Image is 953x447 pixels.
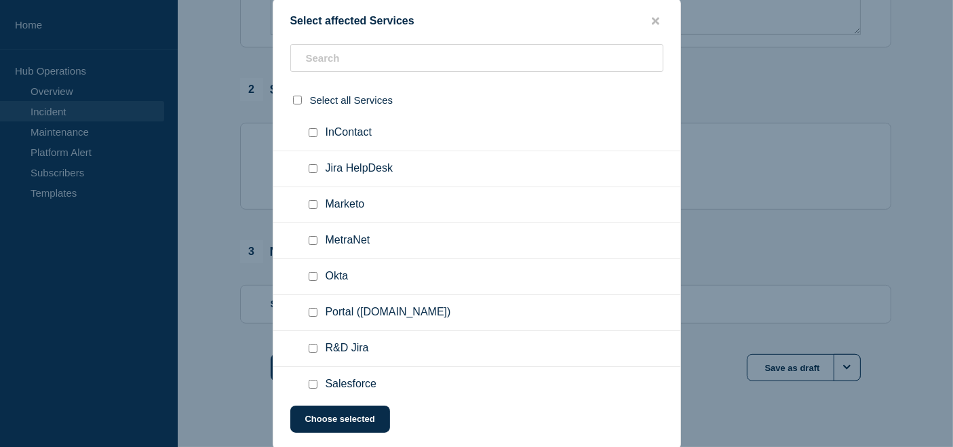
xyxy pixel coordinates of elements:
[290,44,663,72] input: Search
[326,342,369,355] span: R&D Jira
[326,198,365,212] span: Marketo
[309,308,317,317] input: Portal (connect.concur.com) checkbox
[326,378,377,391] span: Salesforce
[326,270,349,284] span: Okta
[309,236,317,245] input: MetraNet checkbox
[273,15,680,28] div: Select affected Services
[326,126,372,140] span: InContact
[290,406,390,433] button: Choose selected
[309,164,317,173] input: Jira HelpDesk checkbox
[309,272,317,281] input: Okta checkbox
[309,344,317,353] input: R&D Jira checkbox
[326,162,393,176] span: Jira HelpDesk
[309,128,317,137] input: InContact checkbox
[326,306,451,319] span: Portal ([DOMAIN_NAME])
[309,200,317,209] input: Marketo checkbox
[326,234,370,248] span: MetraNet
[310,94,393,106] span: Select all Services
[309,380,317,389] input: Salesforce checkbox
[648,15,663,28] button: close button
[293,96,302,104] input: select all checkbox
